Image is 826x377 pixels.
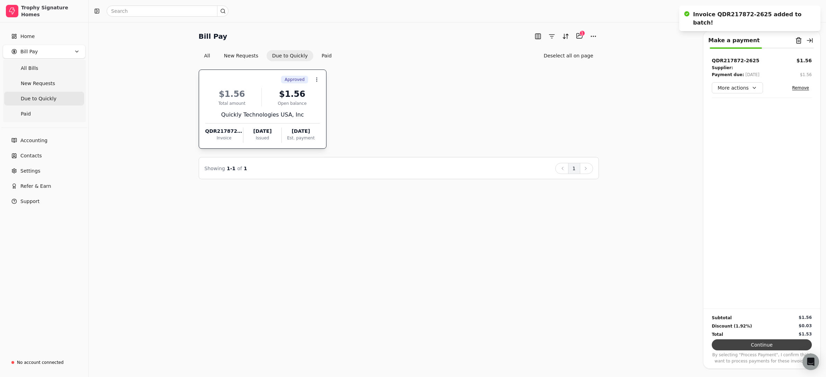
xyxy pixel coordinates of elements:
div: QDR217872-2625 [712,57,760,64]
div: Payment due: [712,71,744,78]
div: [DATE] [745,71,760,78]
p: By selecting "Process Payment", I confirm that I want to process payments for these invoices. [712,352,812,364]
span: Settings [20,167,40,175]
div: Total [712,331,723,338]
span: of [237,166,242,171]
span: Approved [285,76,305,83]
div: Issued [243,135,281,141]
button: Sort [560,31,571,42]
div: 1 [580,30,585,36]
div: $1.56 [800,72,812,78]
div: Invoice QDR217872-2625 added to batch! [693,10,807,27]
button: More [588,31,599,42]
span: Paid [21,110,31,118]
div: Invoice [205,135,243,141]
button: $1.56 [797,57,812,64]
div: [DATE] [282,128,320,135]
div: Subtotal [712,314,732,321]
a: New Requests [4,76,84,90]
button: New Requests [218,50,264,61]
input: Search [107,6,228,17]
div: Est. payment [282,135,320,141]
button: All [199,50,216,61]
div: Trophy Signature Homes [21,4,82,18]
span: Due to Quickly [21,95,56,102]
button: Remove [789,84,812,92]
span: All Bills [21,65,38,72]
span: Showing [205,166,225,171]
div: Open Intercom Messenger [802,353,819,370]
div: No account connected [17,359,64,366]
button: Batch (1) [574,30,585,42]
div: $1.56 [264,88,320,100]
span: 1 - 1 [227,166,235,171]
button: Due to Quickly [267,50,313,61]
button: Deselect all on page [538,50,599,61]
div: Open balance [264,100,320,107]
div: $1.56 [799,314,812,321]
a: All Bills [4,61,84,75]
button: Continue [712,339,812,350]
button: Support [3,194,86,208]
h2: Bill Pay [199,31,227,42]
div: Quickly Technologies USA, Inc [205,111,320,119]
a: Home [3,29,86,43]
span: Bill Pay [20,48,38,55]
span: 1 [244,166,247,171]
a: Settings [3,164,86,178]
span: Contacts [20,152,42,159]
div: $1.56 [205,88,259,100]
button: Paid [316,50,337,61]
span: New Requests [21,80,55,87]
div: Make a payment [708,36,760,45]
button: $1.56 [800,71,812,78]
a: Paid [4,107,84,121]
a: Contacts [3,149,86,163]
div: QDR217872-2625 [205,128,243,135]
div: Total amount [205,100,259,107]
div: $0.03 [799,323,812,329]
button: More actions [712,82,763,93]
div: Discount (1.92%) [712,323,752,330]
button: Refer & Earn [3,179,86,193]
div: [DATE] [243,128,281,135]
button: 1 [568,163,580,174]
a: Due to Quickly [4,92,84,105]
span: Accounting [20,137,47,144]
a: No account connected [3,356,86,369]
button: Bill Pay [3,45,86,58]
a: Accounting [3,134,86,147]
div: Supplier: [712,64,733,71]
span: Refer & Earn [20,183,51,190]
div: Invoice filter options [199,50,338,61]
span: Support [20,198,39,205]
div: $1.53 [799,331,812,337]
span: Home [20,33,35,40]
